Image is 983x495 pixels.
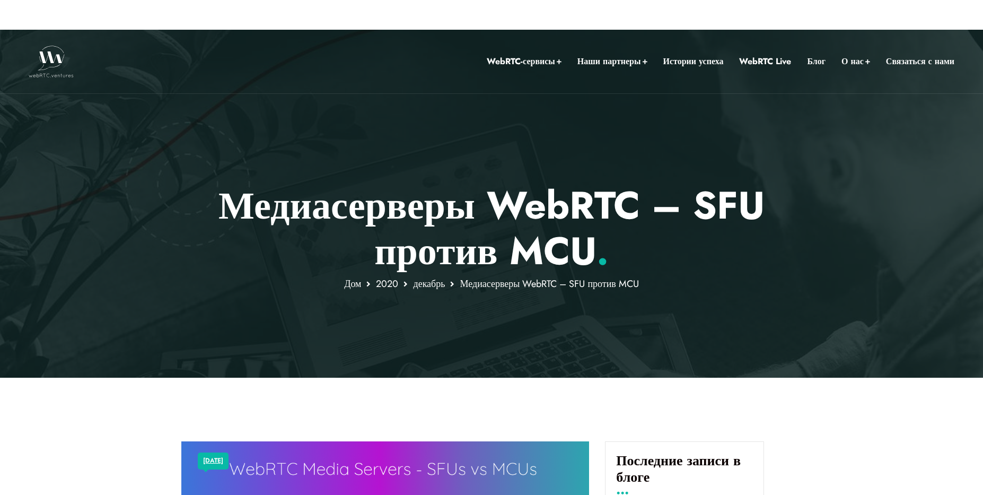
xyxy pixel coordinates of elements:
[886,55,954,67] font: Связаться с нами
[663,55,724,68] a: Истории успеха
[841,55,870,68] a: О нас
[203,454,223,468] a: [DATE]
[886,55,954,68] a: Связаться с нами
[487,55,555,67] font: WebRTC-сервисы
[413,277,445,291] a: декабрь
[739,55,791,67] font: WebRTC Live
[203,456,223,465] font: [DATE]
[841,55,864,67] font: О нас
[577,55,641,67] font: Наши партнеры
[218,178,765,279] font: Медиасерверы WebRTC – SFU против MCU
[739,55,791,68] a: WebRTC Live
[344,277,361,291] a: Дом
[29,46,74,77] img: WebRTC.ventures
[460,277,638,291] font: Медиасерверы WebRTC – SFU против MCU
[596,223,609,279] font: .
[376,277,398,291] a: 2020
[487,55,561,68] a: WebRTC-сервисы
[807,55,826,68] a: Блог
[616,450,741,487] font: Последние записи в блоге
[807,55,826,67] font: Блог
[663,55,724,67] font: Истории успеха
